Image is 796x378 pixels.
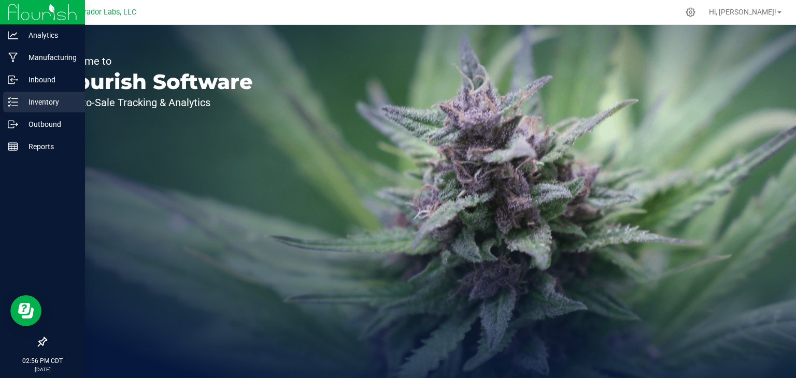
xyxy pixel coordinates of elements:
[18,140,80,153] p: Reports
[5,366,80,373] p: [DATE]
[8,30,18,40] inline-svg: Analytics
[56,56,253,66] p: Welcome to
[8,141,18,152] inline-svg: Reports
[8,52,18,63] inline-svg: Manufacturing
[18,29,80,41] p: Analytics
[75,8,136,17] span: Curador Labs, LLC
[56,97,253,108] p: Seed-to-Sale Tracking & Analytics
[18,74,80,86] p: Inbound
[8,119,18,129] inline-svg: Outbound
[5,356,80,366] p: 02:56 PM CDT
[10,295,41,326] iframe: Resource center
[684,7,697,17] div: Manage settings
[8,75,18,85] inline-svg: Inbound
[18,51,80,64] p: Manufacturing
[56,71,253,92] p: Flourish Software
[18,118,80,130] p: Outbound
[8,97,18,107] inline-svg: Inventory
[18,96,80,108] p: Inventory
[709,8,776,16] span: Hi, [PERSON_NAME]!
